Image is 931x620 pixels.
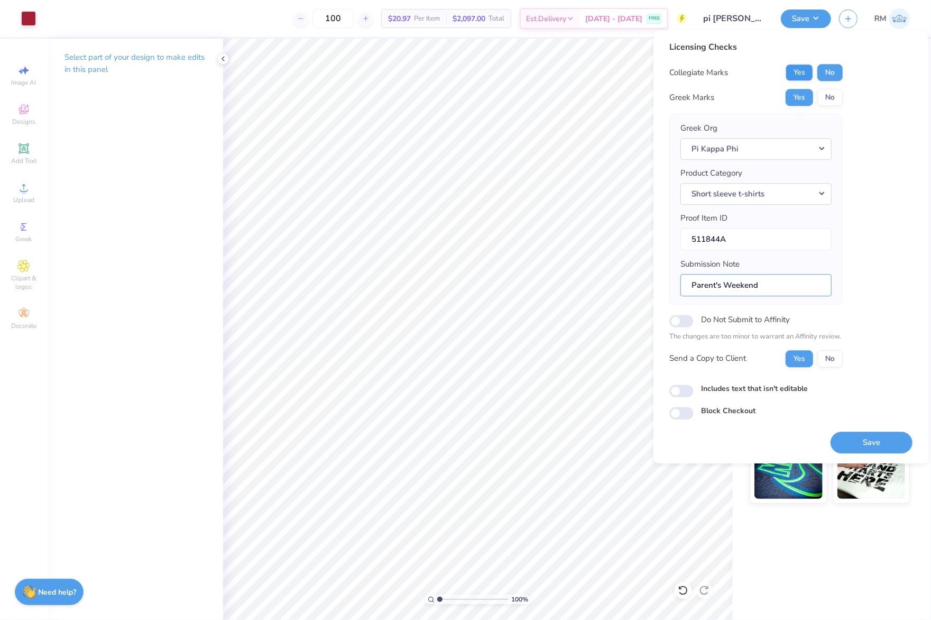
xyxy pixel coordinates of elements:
[701,383,808,394] label: Includes text that isn't editable
[488,13,504,24] span: Total
[680,122,717,134] label: Greek Org
[669,332,843,342] p: The changes are too minor to warrant an Affinity review.
[889,8,910,29] img: Ronald Manipon
[12,78,36,87] span: Image AI
[817,89,843,106] button: No
[837,446,906,499] img: Water based Ink
[680,274,832,297] input: Add a note for Affinity
[786,350,813,367] button: Yes
[12,117,35,126] span: Designs
[680,183,832,205] button: Short sleeve t-shirts
[754,446,823,499] img: Glow in the Dark Ink
[16,235,32,243] span: Greek
[781,10,831,28] button: Save
[13,196,34,204] span: Upload
[817,350,843,367] button: No
[680,167,742,179] label: Product Category
[874,13,887,25] span: RM
[695,8,773,29] input: Untitled Design
[680,212,727,224] label: Proof Item ID
[312,9,354,28] input: – –
[680,138,832,160] button: Pi Kappa Phi
[831,432,912,453] button: Save
[669,353,746,365] div: Send a Copy to Client
[388,13,411,24] span: $20.97
[39,587,77,597] strong: Need help?
[511,595,528,604] span: 100 %
[5,274,42,291] span: Clipart & logos
[817,64,843,81] button: No
[786,64,813,81] button: Yes
[680,258,740,270] label: Submission Note
[11,157,36,165] span: Add Text
[669,67,728,79] div: Collegiate Marks
[526,13,566,24] span: Est. Delivery
[786,89,813,106] button: Yes
[669,92,714,104] div: Greek Marks
[11,322,36,330] span: Decorate
[414,13,440,24] span: Per Item
[669,41,843,53] div: Licensing Checks
[64,51,206,76] p: Select part of your design to make edits in this panel
[585,13,642,24] span: [DATE] - [DATE]
[453,13,485,24] span: $2,097.00
[701,313,790,326] label: Do Not Submit to Affinity
[701,405,755,416] label: Block Checkout
[649,15,660,22] span: FREE
[874,8,910,29] a: RM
